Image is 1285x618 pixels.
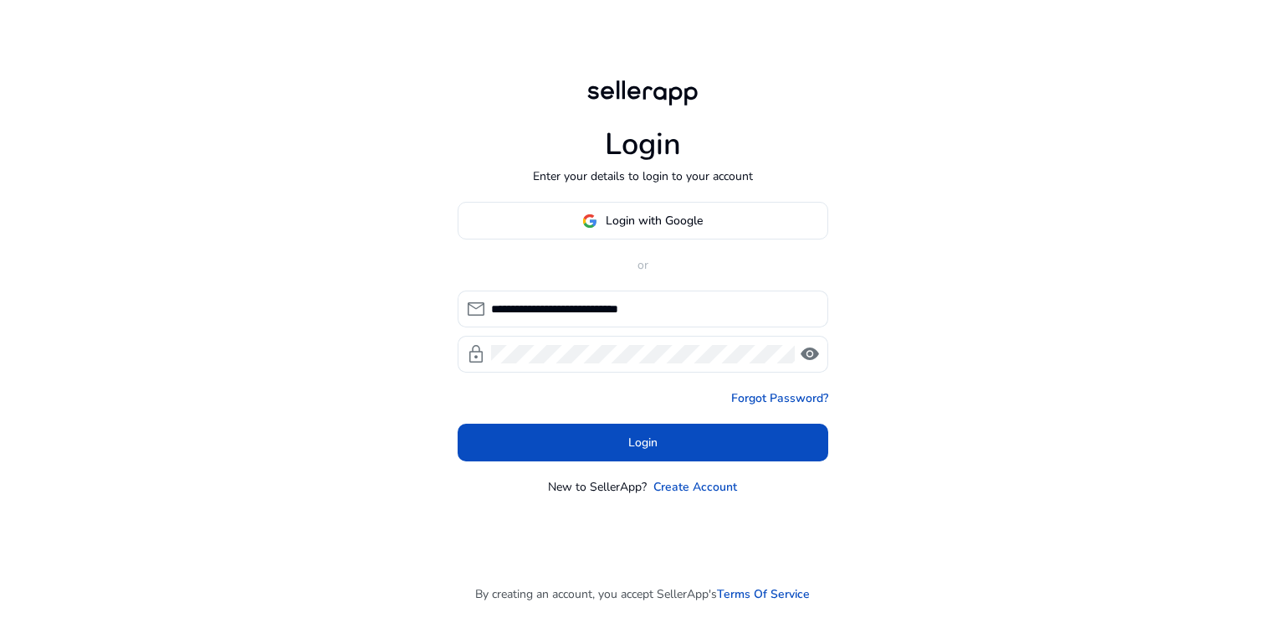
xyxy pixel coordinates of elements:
[653,478,737,496] a: Create Account
[466,344,486,364] span: lock
[533,167,753,185] p: Enter your details to login to your account
[717,585,810,603] a: Terms Of Service
[458,424,828,461] button: Login
[628,434,658,451] span: Login
[800,344,820,364] span: visibility
[606,212,703,229] span: Login with Google
[605,126,681,162] h1: Login
[466,299,486,319] span: mail
[548,478,647,496] p: New to SellerApp?
[582,214,597,229] img: google-logo.svg
[458,202,828,239] button: Login with Google
[731,389,828,407] a: Forgot Password?
[458,256,828,274] p: or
